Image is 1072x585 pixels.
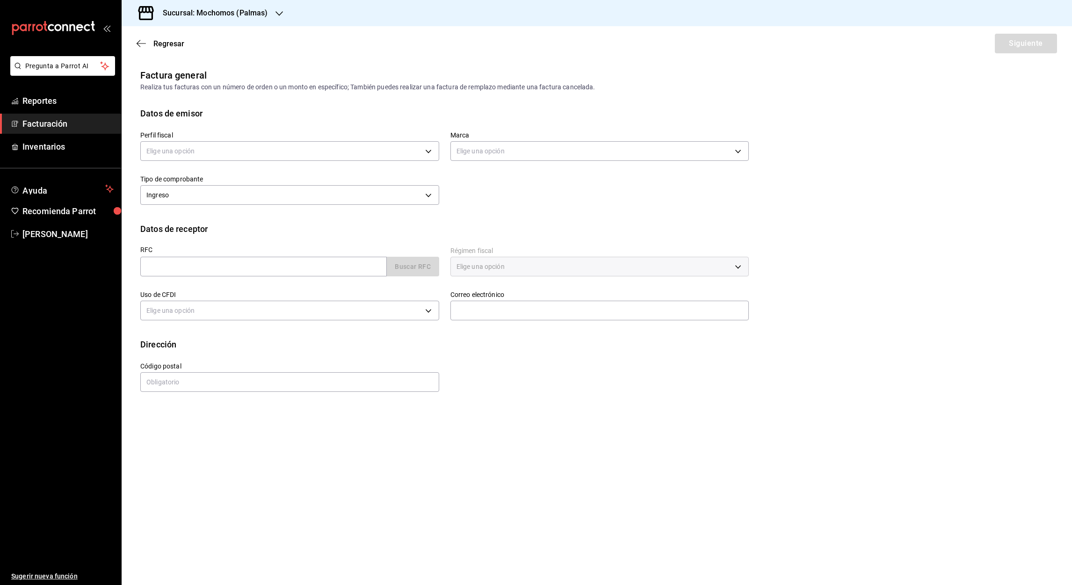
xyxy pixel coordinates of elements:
div: Realiza tus facturas con un número de orden o un monto en específico; También puedes realizar una... [140,82,1053,92]
span: Pregunta a Parrot AI [25,61,101,71]
font: [PERSON_NAME] [22,229,88,239]
a: Pregunta a Parrot AI [7,68,115,78]
label: Régimen fiscal [450,247,749,254]
div: Elige una opción [140,141,439,161]
span: Ingreso [146,190,169,200]
font: Facturación [22,119,67,129]
div: Datos de emisor [140,107,203,120]
h3: Sucursal: Mochomos (Palmas) [155,7,268,19]
span: Ayuda [22,183,101,195]
button: Regresar [137,39,184,48]
label: Perfil fiscal [140,132,439,138]
div: Elige una opción [450,141,749,161]
span: Regresar [153,39,184,48]
label: Uso de CFDI [140,291,439,298]
button: open_drawer_menu [103,24,110,32]
input: Obligatorio [140,372,439,392]
div: Dirección [140,338,176,351]
font: Recomienda Parrot [22,206,96,216]
div: Factura general [140,68,207,82]
label: Marca [450,132,749,138]
label: Correo electrónico [450,291,749,298]
div: Elige una opción [140,301,439,320]
div: Datos de receptor [140,223,208,235]
label: Tipo de comprobante [140,176,439,182]
div: Elige una opción [450,257,749,276]
label: Código postal [140,363,439,369]
font: Sugerir nueva función [11,572,78,580]
font: Reportes [22,96,57,106]
button: Pregunta a Parrot AI [10,56,115,76]
label: RFC [140,246,439,253]
font: Inventarios [22,142,65,152]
